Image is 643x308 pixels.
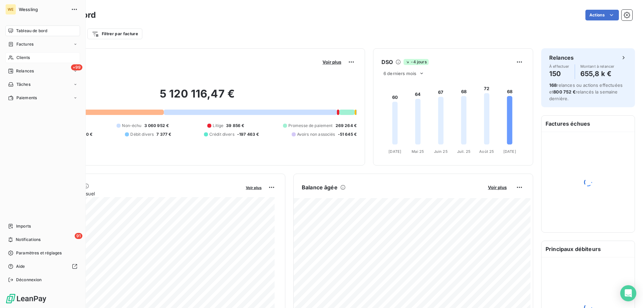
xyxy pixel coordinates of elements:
[479,149,494,154] tspan: Août 25
[404,59,428,65] span: -4 jours
[320,59,343,65] button: Voir plus
[542,241,635,257] h6: Principaux débiteurs
[580,68,615,79] h4: 655,8 k €
[585,10,619,20] button: Actions
[549,54,574,62] h6: Relances
[457,149,471,154] tspan: Juil. 25
[130,131,154,137] span: Débit divers
[16,68,34,74] span: Relances
[16,55,30,61] span: Clients
[75,233,82,239] span: 91
[549,64,569,68] span: À effectuer
[16,250,62,256] span: Paramètres et réglages
[213,123,223,129] span: Litige
[16,277,42,283] span: Déconnexion
[237,131,259,137] span: -197 463 €
[71,64,82,70] span: +99
[209,131,234,137] span: Crédit divers
[226,123,244,129] span: 39 856 €
[488,185,507,190] span: Voir plus
[323,59,341,65] span: Voir plus
[434,149,448,154] tspan: Juin 25
[244,184,264,190] button: Voir plus
[16,81,30,87] span: Tâches
[388,149,401,154] tspan: [DATE]
[381,58,393,66] h6: DSO
[383,71,416,76] span: 6 derniers mois
[549,82,557,88] span: 168
[503,149,516,154] tspan: [DATE]
[16,237,41,243] span: Notifications
[16,28,47,34] span: Tableau de bord
[486,184,509,190] button: Voir plus
[144,123,169,129] span: 3 060 952 €
[19,7,67,12] span: Wessling
[412,149,424,154] tspan: Mai 25
[5,293,47,304] img: Logo LeanPay
[338,131,357,137] span: -51 645 €
[336,123,357,129] span: 269 264 €
[5,4,16,15] div: WE
[302,183,338,191] h6: Balance âgée
[549,68,569,79] h4: 150
[549,82,623,101] span: relances ou actions effectuées et relancés la semaine dernière.
[288,123,333,129] span: Promesse de paiement
[16,263,25,269] span: Aide
[542,116,635,132] h6: Factures échues
[16,223,31,229] span: Imports
[16,41,33,47] span: Factures
[246,185,262,190] span: Voir plus
[580,64,615,68] span: Montant à relancer
[156,131,171,137] span: 7 377 €
[553,89,575,95] span: 800 752 €
[38,190,241,197] span: Chiffre d'affaires mensuel
[5,261,80,272] a: Aide
[38,87,357,107] h2: 5 120 116,47 €
[122,123,141,129] span: Non-échu
[297,131,335,137] span: Avoirs non associés
[620,285,636,301] div: Open Intercom Messenger
[87,28,142,39] button: Filtrer par facture
[16,95,37,101] span: Paiements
